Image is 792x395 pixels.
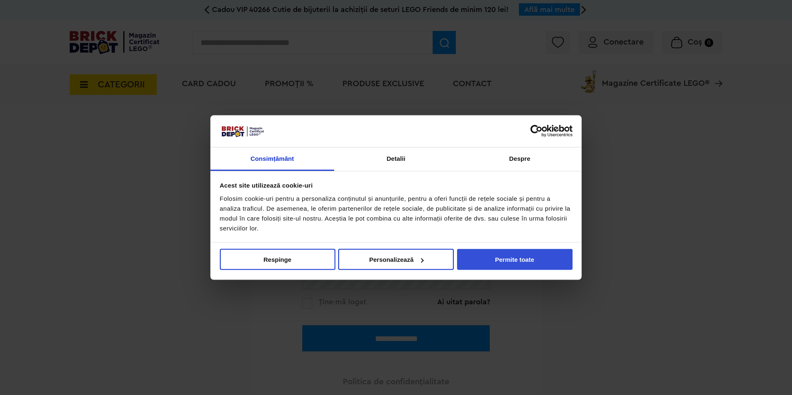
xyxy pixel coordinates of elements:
div: Folosim cookie-uri pentru a personaliza conținutul și anunțurile, pentru a oferi funcții de rețel... [220,193,573,233]
a: Despre [458,147,582,171]
button: Permite toate [457,249,573,270]
a: Usercentrics Cookiebot - opens in a new window [500,125,573,137]
div: Acest site utilizează cookie-uri [220,181,573,190]
button: Respinge [220,249,335,270]
img: siglă [220,125,265,138]
a: Consimțământ [210,147,334,171]
a: Detalii [334,147,458,171]
button: Personalizează [338,249,454,270]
